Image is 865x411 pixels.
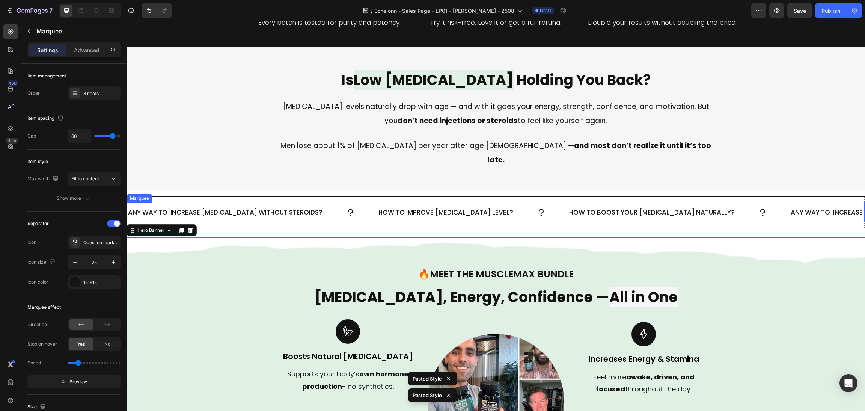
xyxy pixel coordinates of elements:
[27,192,121,205] button: Show more
[27,133,36,139] div: Gap
[68,172,121,186] button: Fit to content
[303,246,447,260] span: Meet the MuscleMax Bundle
[839,374,857,392] div: Open Intercom Messenger
[271,95,391,105] strong: don’t need injections or steroids
[176,348,282,370] strong: own hormone production
[27,90,40,97] div: Order
[83,279,119,286] div: 151515
[154,329,289,341] p: Boosts Natural [MEDICAL_DATA]
[209,298,234,323] img: gempages_545224320612303933-baf722dc-c9c5-42a3-b190-562060c4c3a5.svg
[227,49,387,69] span: Low [MEDICAL_DATA]
[57,195,92,202] div: Show more
[83,239,119,246] div: Question mark bold
[2,186,196,197] p: any way to increase [MEDICAL_DATA] without steroids?
[68,129,91,143] input: Auto
[27,304,61,311] div: Marquee effect
[27,375,121,388] button: Preview
[540,7,551,14] span: Draft
[2,174,24,181] div: Marquee
[27,73,66,79] div: Item management
[450,332,585,344] p: Increases Energy & Stamina
[374,7,514,15] span: Echelonn - Sales Page - LP01 - [PERSON_NAME] - 2508
[469,351,568,373] strong: awake, driven, and focused
[27,220,49,227] div: Separator
[27,158,48,165] div: Item style
[145,118,594,146] p: Men lose about 1% of [MEDICAL_DATA] per year after age [DEMOGRAPHIC_DATA] —
[27,279,48,286] div: Icon color
[27,239,36,246] div: Icon
[6,138,18,144] div: Beta
[371,7,373,15] span: /
[3,3,56,18] button: 7
[27,341,57,348] div: Stop on hover
[161,348,282,370] span: Supports your body’s - no synthetics.
[7,80,18,86] div: 450
[37,46,58,54] p: Settings
[505,301,529,325] img: gempages_545224320612303933-4d51b059-4114-4a71-9beb-5c722a6e7a81.svg
[787,3,812,18] button: Save
[27,257,57,267] div: Icon size
[127,21,865,411] iframe: Design area
[483,266,551,286] span: All in One
[9,49,729,69] h2: Is Holding You Back?
[153,266,586,286] h2: [MEDICAL_DATA], Energy, Confidence —
[252,186,387,197] p: how to improve [MEDICAL_DATA] level?
[104,341,110,348] span: No
[83,90,119,97] div: 3 items
[69,378,87,385] span: Preview
[27,113,65,124] div: Item spacing
[142,3,172,18] div: Undo/Redo
[49,6,53,15] p: 7
[27,174,60,184] div: Max width
[9,206,39,213] div: Hero Banner
[664,186,859,197] p: any way to increase [MEDICAL_DATA] without steroids?
[27,360,41,366] div: Speed
[443,186,608,197] p: how to boost your [MEDICAL_DATA] naturally?
[821,7,840,15] div: Publish
[71,176,99,181] span: Fit to content
[413,375,442,382] p: Pasted Style
[794,8,806,14] span: Save
[413,391,442,399] p: Pasted Style
[450,350,585,375] p: Feel more throughout the day.
[815,3,847,18] button: Publish
[292,246,303,260] span: 🔥
[27,321,47,328] div: Direction
[74,46,99,54] p: Advanced
[145,79,594,107] p: [MEDICAL_DATA] levels naturally drop with age — and with it goes your energy, strength, confidenc...
[36,27,118,36] p: Marquee
[77,341,85,348] span: Yes
[361,119,585,144] strong: and most don’t realize it until it’s too late.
